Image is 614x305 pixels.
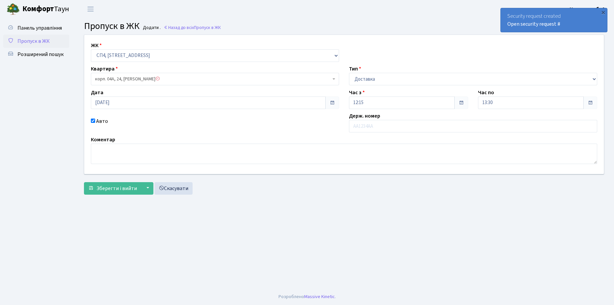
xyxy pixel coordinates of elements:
label: Авто [96,117,108,125]
span: Розширений пошук [17,51,64,58]
span: Пропуск в ЖК [17,38,50,45]
label: Держ. номер [349,112,380,120]
button: Зберегти і вийти [84,182,141,195]
label: Час з [349,89,365,97]
a: Open security request # [507,20,560,28]
a: Назад до всіхПропуск в ЖК [164,24,221,31]
input: АА1234АА [349,120,597,132]
a: Консьєрж б. 4. [570,5,606,13]
div: Розроблено . [279,293,336,300]
label: Дата [91,89,103,97]
label: Коментар [91,136,115,144]
label: ЖК [91,42,102,49]
span: корп. 04А, 24, Крижанівська Вікторія Анатоліївна <span class='la la-minus-circle text-danger'></s... [95,76,331,82]
div: Security request created [501,8,607,32]
small: Додати . [142,25,161,31]
img: logo.png [7,3,20,16]
span: корп. 04А, 24, Крижанівська Вікторія Анатоліївна <span class='la la-minus-circle text-danger'></s... [91,73,339,85]
a: Скасувати [154,182,193,195]
span: Таун [22,4,69,15]
label: Тип [349,65,361,73]
label: Час по [478,89,494,97]
span: Пропуск в ЖК [194,24,221,31]
button: Переключити навігацію [82,4,99,14]
a: Розширений пошук [3,48,69,61]
b: Консьєрж б. 4. [570,6,606,13]
a: Панель управління [3,21,69,35]
b: Комфорт [22,4,54,14]
div: × [600,9,606,15]
span: Пропуск в ЖК [84,19,140,33]
a: Massive Kinetic [304,293,335,300]
span: Панель управління [17,24,62,32]
label: Квартира [91,65,118,73]
span: Зберегти і вийти [96,185,137,192]
a: Пропуск в ЖК [3,35,69,48]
